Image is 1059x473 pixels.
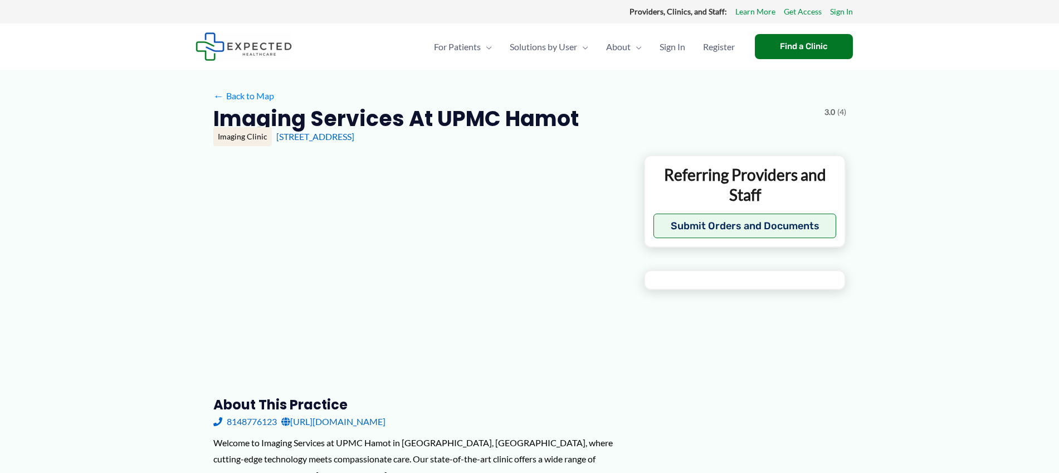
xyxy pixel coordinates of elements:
a: [STREET_ADDRESS] [276,131,354,142]
a: Find a Clinic [755,34,853,59]
span: 3.0 [824,105,835,119]
a: Learn More [735,4,775,19]
a: 8148776123 [213,413,277,430]
span: Menu Toggle [631,27,642,66]
span: (4) [837,105,846,119]
h2: Imaging Services at UPMC Hamot [213,105,579,132]
span: Menu Toggle [577,27,588,66]
span: Sign In [660,27,685,66]
a: Solutions by UserMenu Toggle [501,27,597,66]
strong: Providers, Clinics, and Staff: [629,7,727,16]
span: Menu Toggle [481,27,492,66]
div: Imaging Clinic [213,127,272,146]
a: For PatientsMenu Toggle [425,27,501,66]
p: Referring Providers and Staff [653,165,837,205]
button: Submit Orders and Documents [653,214,837,238]
a: AboutMenu Toggle [597,27,651,66]
span: For Patients [434,27,481,66]
nav: Primary Site Navigation [425,27,744,66]
span: ← [213,90,224,101]
h3: About this practice [213,396,626,413]
span: Solutions by User [510,27,577,66]
img: Expected Healthcare Logo - side, dark font, small [196,32,292,61]
a: Sign In [651,27,694,66]
a: ←Back to Map [213,88,274,104]
a: Sign In [830,4,853,19]
span: Register [703,27,735,66]
a: Register [694,27,744,66]
span: About [606,27,631,66]
a: Get Access [784,4,822,19]
a: [URL][DOMAIN_NAME] [281,413,385,430]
